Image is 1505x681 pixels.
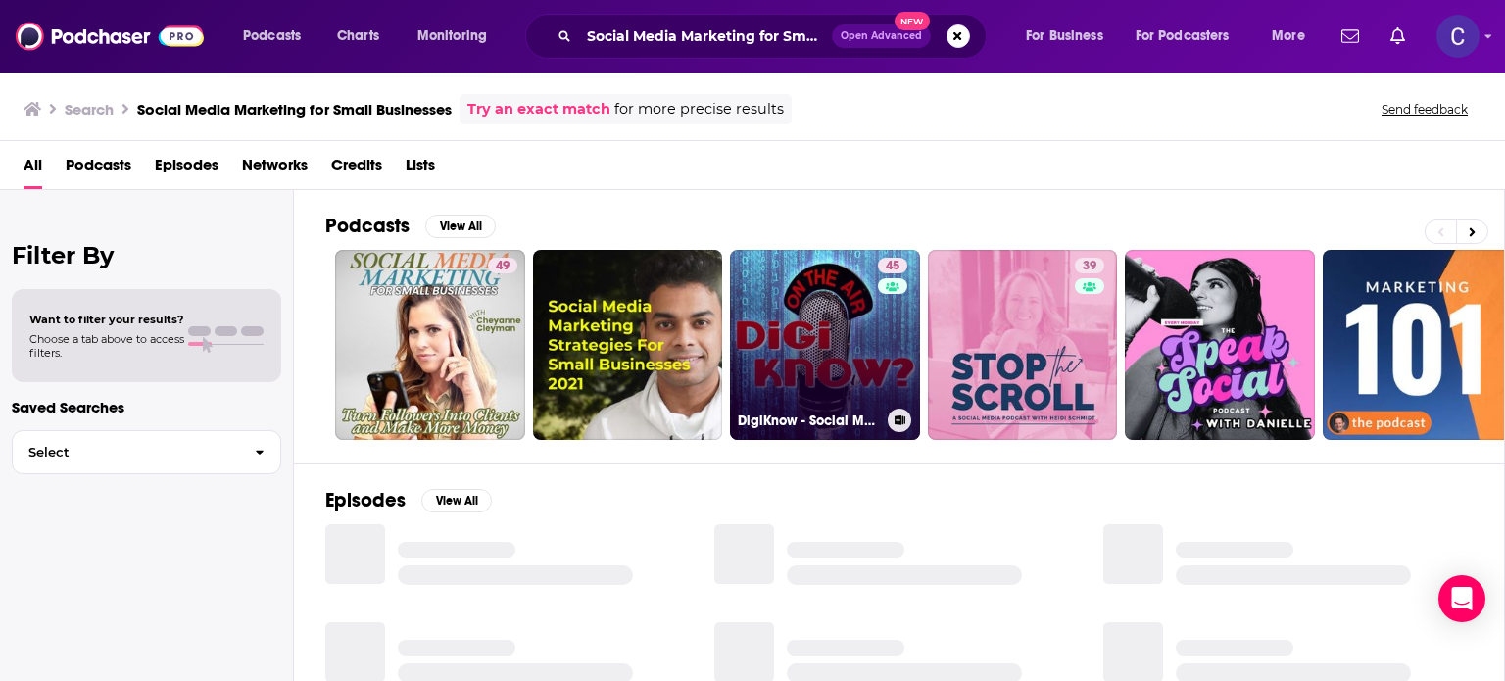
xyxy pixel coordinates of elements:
[335,250,525,440] a: 49
[614,98,784,121] span: for more precise results
[1012,21,1128,52] button: open menu
[29,313,184,326] span: Want to filter your results?
[12,398,281,416] p: Saved Searches
[730,250,920,440] a: 45DigiKnow - Social Media News & Digital Marketing Changes for Internet & Small Business | Learn ...
[544,14,1005,59] div: Search podcasts, credits, & more...
[488,258,517,273] a: 49
[1075,258,1104,273] a: 39
[24,149,42,189] a: All
[1272,23,1305,50] span: More
[579,21,832,52] input: Search podcasts, credits, & more...
[1436,15,1480,58] img: User Profile
[496,257,510,276] span: 49
[832,24,931,48] button: Open AdvancedNew
[895,12,930,30] span: New
[13,446,239,459] span: Select
[1383,20,1413,53] a: Show notifications dropdown
[886,257,899,276] span: 45
[1026,23,1103,50] span: For Business
[467,98,610,121] a: Try an exact match
[1123,21,1258,52] button: open menu
[1438,575,1485,622] div: Open Intercom Messenger
[229,21,326,52] button: open menu
[1376,101,1474,118] button: Send feedback
[1436,15,1480,58] button: Show profile menu
[12,430,281,474] button: Select
[878,258,907,273] a: 45
[325,214,410,238] h2: Podcasts
[738,413,880,429] h3: DigiKnow - Social Media News & Digital Marketing Changes for Internet & Small Business | Learn Wh...
[1136,23,1230,50] span: For Podcasters
[12,241,281,269] h2: Filter By
[243,23,301,50] span: Podcasts
[325,488,406,512] h2: Episodes
[155,149,218,189] a: Episodes
[404,21,512,52] button: open menu
[325,214,496,238] a: PodcastsView All
[928,250,1118,440] a: 39
[417,23,487,50] span: Monitoring
[1334,20,1367,53] a: Show notifications dropdown
[16,18,204,55] img: Podchaser - Follow, Share and Rate Podcasts
[137,100,452,119] h3: Social Media Marketing for Small Businesses
[66,149,131,189] a: Podcasts
[841,31,922,41] span: Open Advanced
[242,149,308,189] a: Networks
[1083,257,1096,276] span: 39
[1258,21,1330,52] button: open menu
[65,100,114,119] h3: Search
[29,332,184,360] span: Choose a tab above to access filters.
[324,21,391,52] a: Charts
[425,215,496,238] button: View All
[1436,15,1480,58] span: Logged in as publicityxxtina
[406,149,435,189] a: Lists
[421,489,492,512] button: View All
[325,488,492,512] a: EpisodesView All
[331,149,382,189] a: Credits
[337,23,379,50] span: Charts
